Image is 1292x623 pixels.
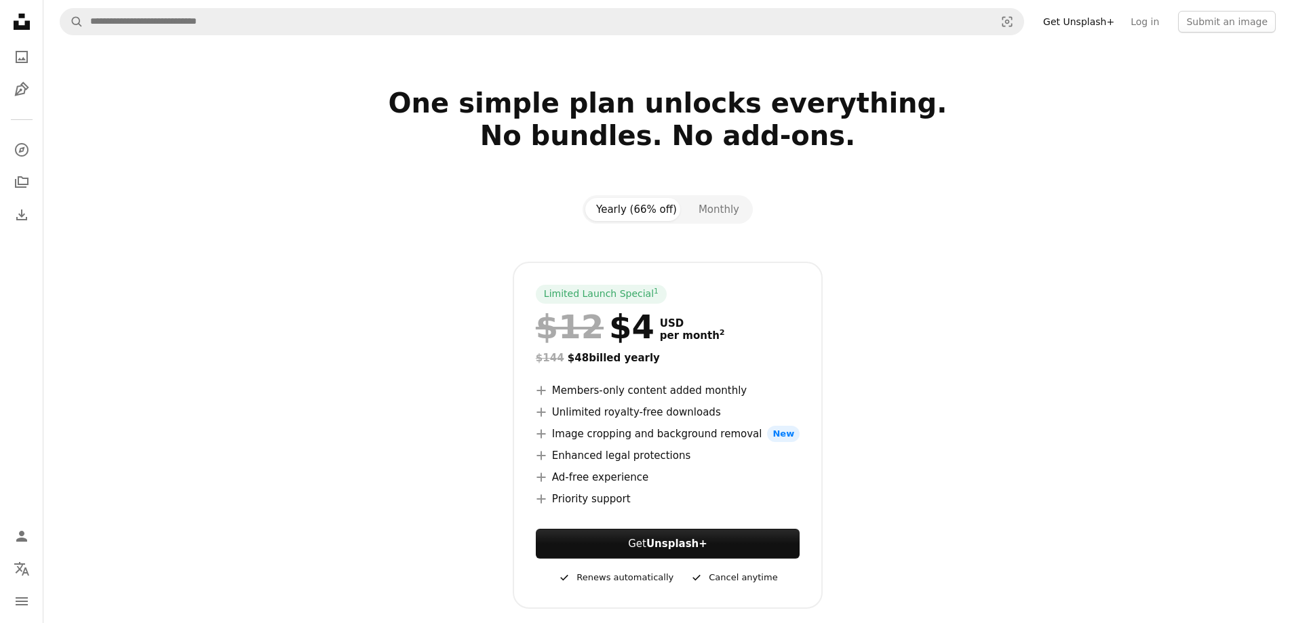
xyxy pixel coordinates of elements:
[651,287,661,301] a: 1
[536,491,800,507] li: Priority support
[8,201,35,228] a: Download History
[720,328,725,337] sup: 2
[1122,11,1167,33] a: Log in
[60,9,83,35] button: Search Unsplash
[690,569,777,586] div: Cancel anytime
[585,198,688,221] button: Yearly (66% off)
[8,523,35,550] a: Log in / Sign up
[536,529,800,559] button: GetUnsplash+
[1178,11,1276,33] button: Submit an image
[660,317,725,329] span: USD
[688,198,750,221] button: Monthly
[654,287,659,295] sup: 1
[8,76,35,103] a: Illustrations
[767,426,800,442] span: New
[8,43,35,71] a: Photos
[660,329,725,342] span: per month
[8,8,35,38] a: Home — Unsplash
[536,309,604,344] span: $12
[557,569,673,586] div: Renews automatically
[536,285,667,304] div: Limited Launch Special
[8,136,35,163] a: Explore
[536,426,800,442] li: Image cropping and background removal
[991,9,1023,35] button: Visual search
[231,87,1105,184] h2: One simple plan unlocks everything. No bundles. No add-ons.
[1035,11,1122,33] a: Get Unsplash+
[8,588,35,615] button: Menu
[646,538,707,550] strong: Unsplash+
[536,350,800,366] div: $48 billed yearly
[60,8,1024,35] form: Find visuals sitewide
[536,447,800,464] li: Enhanced legal protections
[717,329,728,342] a: 2
[8,555,35,582] button: Language
[536,469,800,485] li: Ad-free experience
[536,352,564,364] span: $144
[536,309,654,344] div: $4
[536,382,800,399] li: Members-only content added monthly
[8,169,35,196] a: Collections
[536,404,800,420] li: Unlimited royalty-free downloads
